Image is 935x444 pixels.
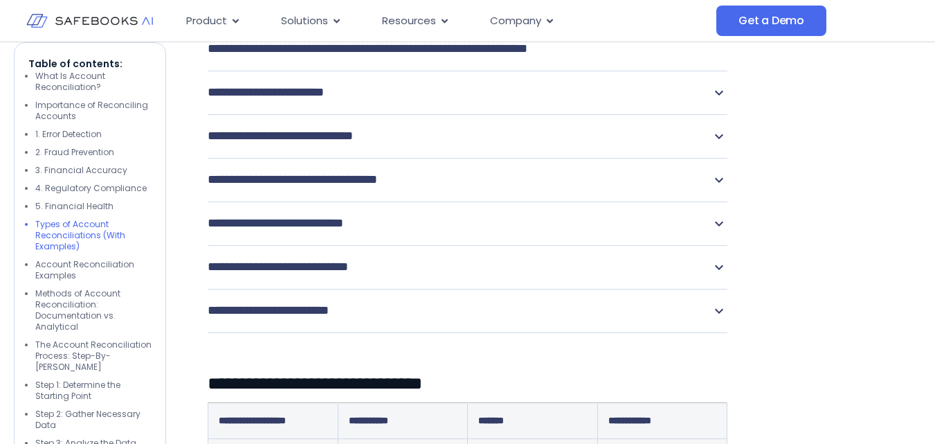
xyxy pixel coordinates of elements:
[35,201,152,212] li: 5. Financial Health
[175,8,716,35] nav: Menu
[35,339,152,373] li: The Account Reconciliation Process: Step-By-[PERSON_NAME]
[490,13,541,29] span: Company
[175,8,716,35] div: Menu Toggle
[35,288,152,332] li: Methods of Account Reconciliation: Documentation vs. Analytical
[35,100,152,122] li: Importance of Reconciling Accounts
[35,129,152,140] li: 1. Error Detection
[35,380,152,402] li: Step 1: Determine the Starting Point
[35,259,152,281] li: Account Reconciliation Examples
[716,6,826,36] a: Get a Demo
[35,71,152,93] li: What Is Account Reconciliation?
[186,13,227,29] span: Product
[738,14,804,28] span: Get a Demo
[28,57,152,71] p: Table of contents:
[281,13,328,29] span: Solutions
[35,409,152,431] li: Step 2: Gather Necessary Data
[35,183,152,194] li: 4. Regulatory Compliance
[35,147,152,158] li: 2. Fraud Prevention
[35,219,152,252] li: Types of Account Reconciliations (With Examples)
[382,13,436,29] span: Resources
[35,165,152,176] li: 3. Financial Accuracy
